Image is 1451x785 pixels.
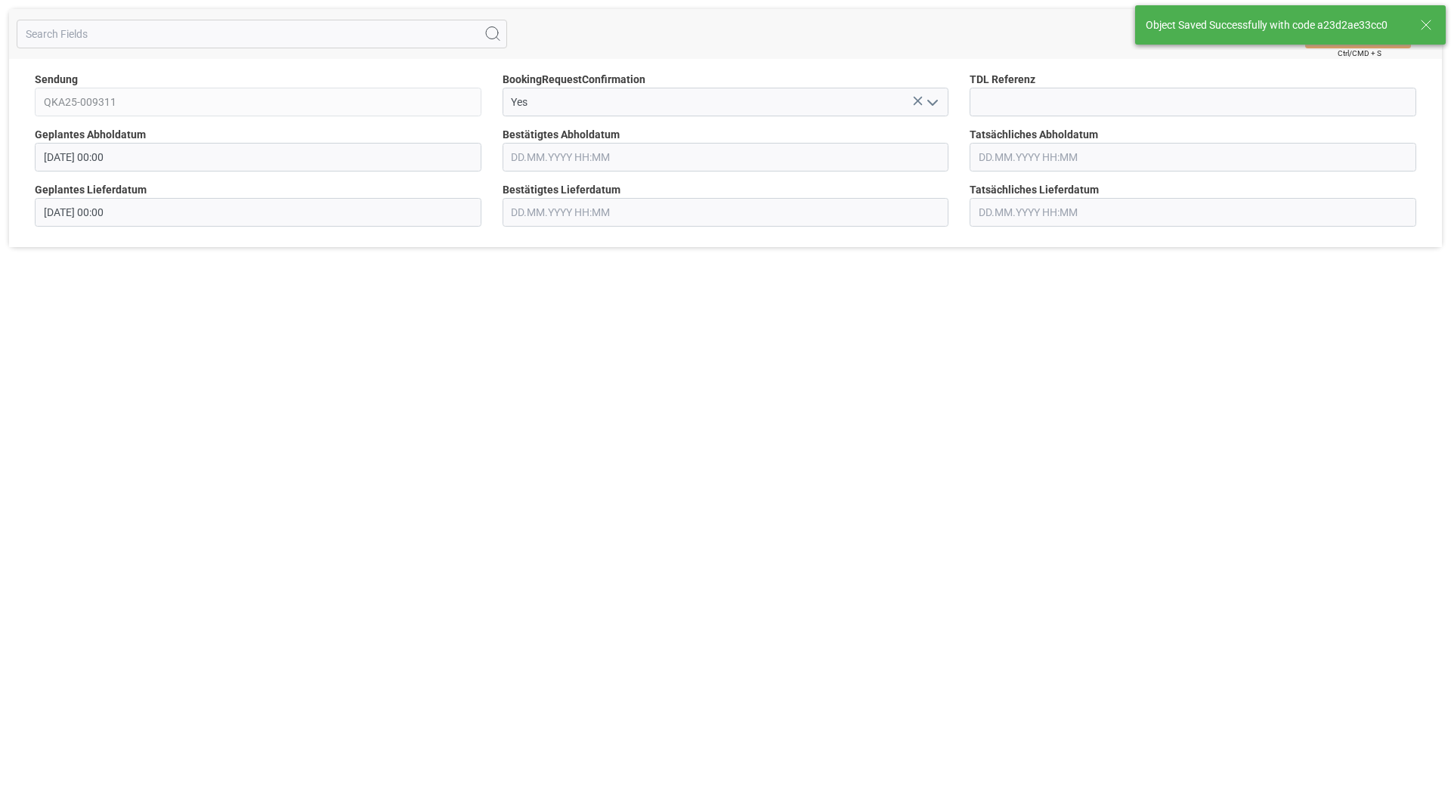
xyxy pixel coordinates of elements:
[970,143,1416,172] input: DD.MM.YYYY HH:MM
[503,72,645,88] span: BookingRequestConfirmation
[35,127,146,143] span: Geplantes Abholdatum
[970,182,1099,198] span: Tatsächliches Lieferdatum
[503,127,620,143] span: Bestätigtes Abholdatum
[920,91,943,114] button: open menu
[970,72,1035,88] span: TDL Referenz
[35,72,78,88] span: Sendung
[1338,48,1381,59] span: Ctrl/CMD + S
[35,182,147,198] span: Geplantes Lieferdatum
[35,143,481,172] input: DD.MM.YYYY HH:MM
[503,143,949,172] input: DD.MM.YYYY HH:MM
[17,20,507,48] input: Search Fields
[970,127,1098,143] span: Tatsächliches Abholdatum
[970,198,1416,227] input: DD.MM.YYYY HH:MM
[35,198,481,227] input: DD.MM.YYYY HH:MM
[503,198,949,227] input: DD.MM.YYYY HH:MM
[1146,17,1406,33] div: Object Saved Successfully with code a23d2ae33cc0
[503,182,620,198] span: Bestätigtes Lieferdatum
